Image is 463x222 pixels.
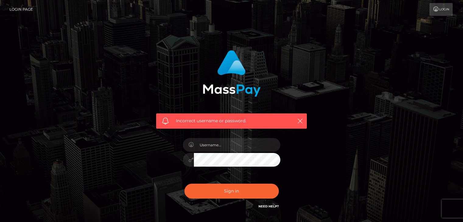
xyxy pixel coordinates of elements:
[194,138,280,152] input: Username...
[9,3,33,16] a: Login Page
[176,118,287,124] span: Incorrect username or password.
[184,184,279,199] button: Sign in
[430,3,453,16] a: Login
[203,50,261,97] img: MassPay Login
[258,204,279,208] a: Need Help?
